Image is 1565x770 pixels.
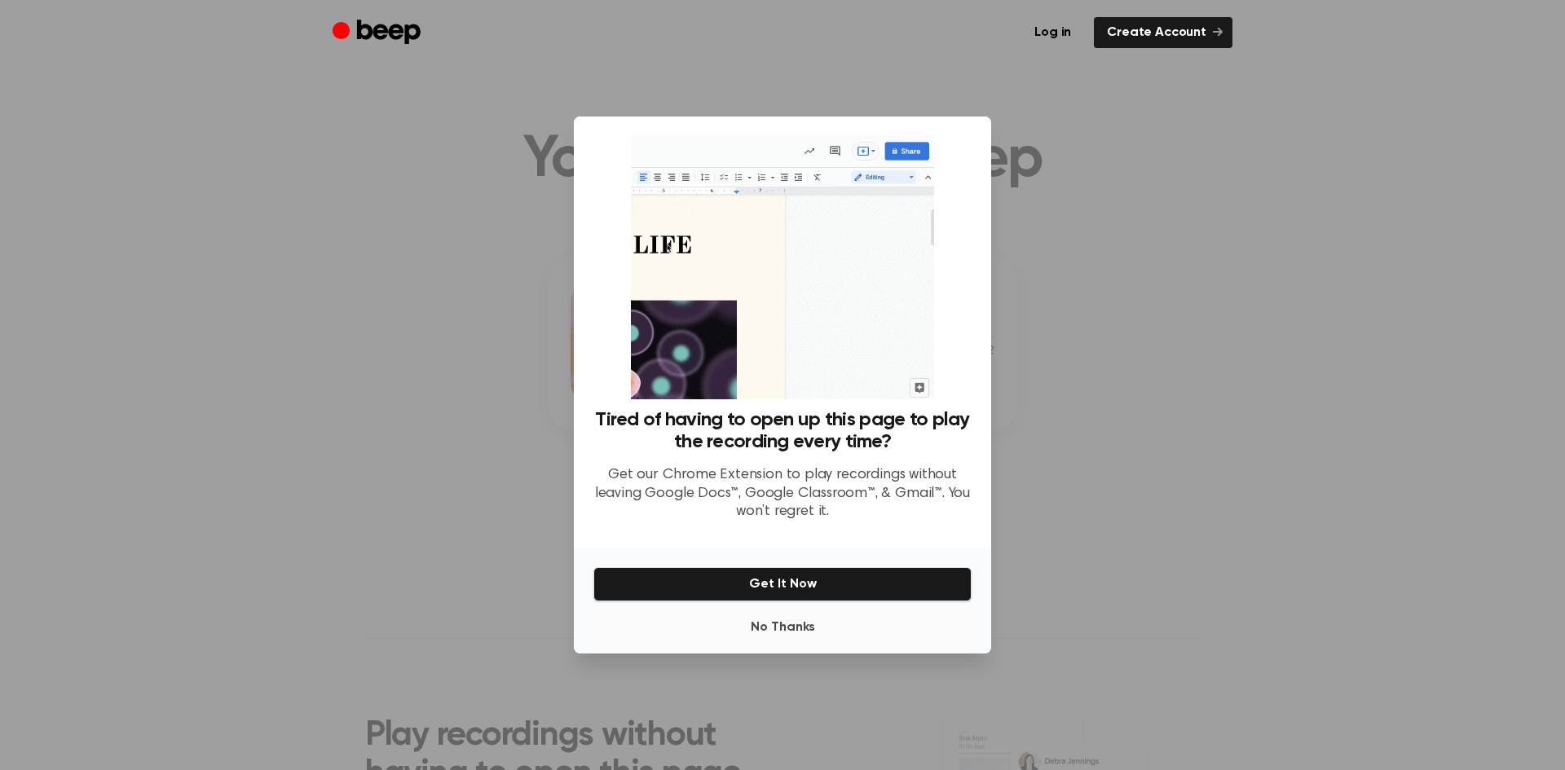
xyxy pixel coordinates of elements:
img: Beep extension in action [631,136,933,399]
p: Get our Chrome Extension to play recordings without leaving Google Docs™, Google Classroom™, & Gm... [593,466,972,521]
a: Create Account [1094,17,1232,48]
a: Beep [333,17,425,49]
button: Get It Now [593,567,972,601]
a: Log in [1021,17,1084,48]
h3: Tired of having to open up this page to play the recording every time? [593,409,972,453]
button: No Thanks [593,611,972,644]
